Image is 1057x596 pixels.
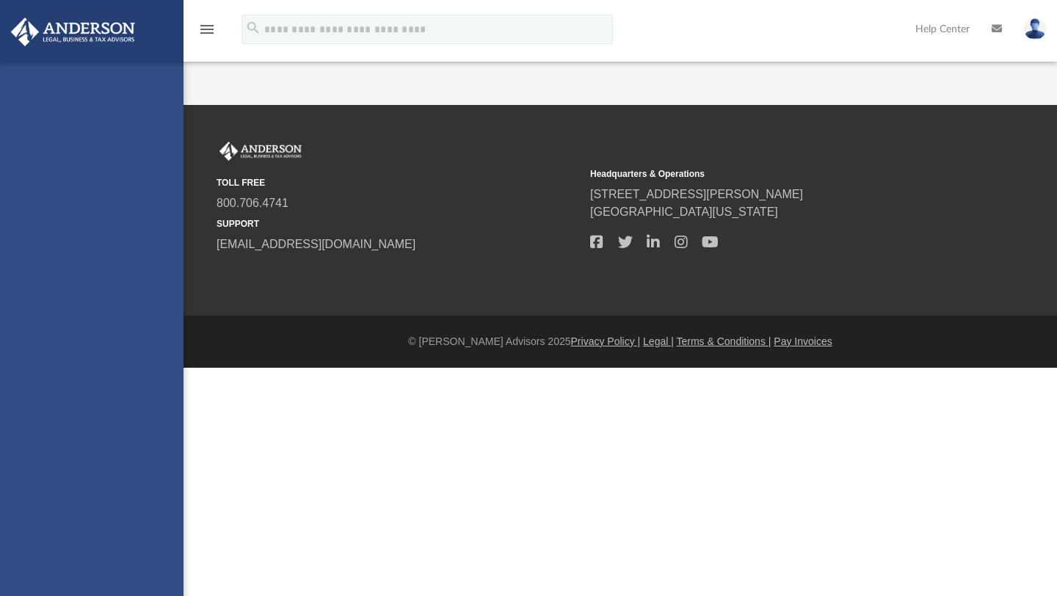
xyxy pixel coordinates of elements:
[245,20,261,36] i: search
[643,335,674,347] a: Legal |
[677,335,771,347] a: Terms & Conditions |
[571,335,641,347] a: Privacy Policy |
[198,28,216,38] a: menu
[217,142,305,161] img: Anderson Advisors Platinum Portal
[1024,18,1046,40] img: User Pic
[590,188,803,200] a: [STREET_ADDRESS][PERSON_NAME]
[217,217,580,230] small: SUPPORT
[217,176,580,189] small: TOLL FREE
[217,197,288,209] a: 800.706.4741
[184,334,1057,349] div: © [PERSON_NAME] Advisors 2025
[590,167,954,181] small: Headquarters & Operations
[590,206,778,218] a: [GEOGRAPHIC_DATA][US_STATE]
[7,18,139,46] img: Anderson Advisors Platinum Portal
[217,238,415,250] a: [EMAIL_ADDRESS][DOMAIN_NAME]
[774,335,832,347] a: Pay Invoices
[198,21,216,38] i: menu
